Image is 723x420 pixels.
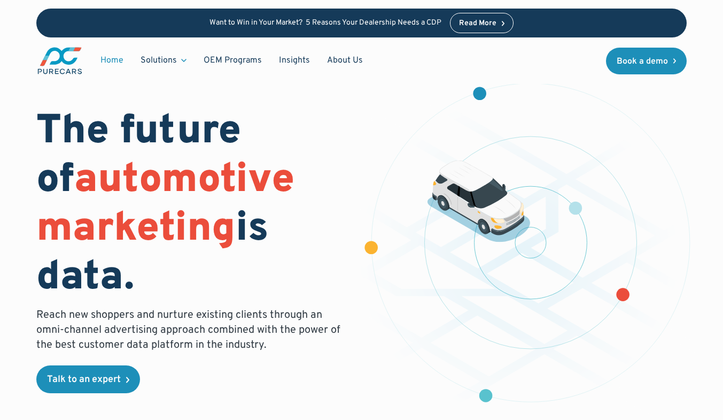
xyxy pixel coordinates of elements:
div: Solutions [132,50,195,71]
p: Want to Win in Your Market? 5 Reasons Your Dealership Needs a CDP [209,19,441,28]
span: automotive marketing [36,155,294,255]
a: OEM Programs [195,50,270,71]
div: Talk to an expert [47,375,121,385]
img: purecars logo [36,46,83,75]
p: Reach new shoppers and nurture existing clients through an omni-channel advertising approach comb... [36,308,349,353]
img: illustration of a vehicle [427,161,531,242]
div: Read More [459,20,496,27]
div: Solutions [141,55,177,66]
h1: The future of is data. [36,108,349,303]
a: Home [92,50,132,71]
a: Insights [270,50,318,71]
a: Talk to an expert [36,365,140,393]
a: About Us [318,50,371,71]
div: Book a demo [617,57,668,66]
a: main [36,46,83,75]
a: Book a demo [606,48,687,74]
a: Read More [450,13,514,33]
